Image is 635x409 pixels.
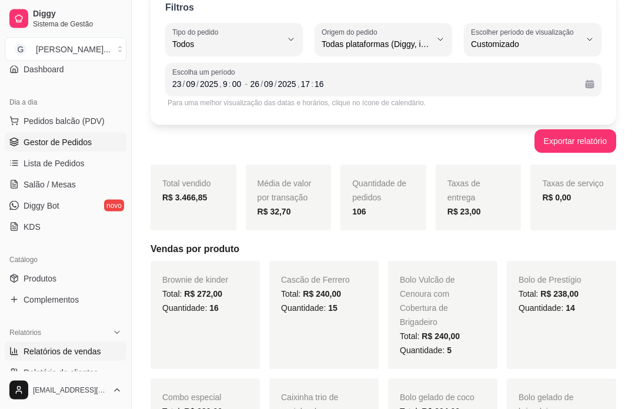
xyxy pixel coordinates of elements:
span: Brownie de kinder [162,276,228,285]
span: Dashboard [24,63,64,75]
span: Gestor de Pedidos [24,136,92,148]
div: : [310,79,315,90]
span: Bolo de Prestígio [519,276,581,285]
span: Cascão de Ferrero [281,276,350,285]
a: Relatórios de vendas [5,342,126,361]
div: mês, Data inicial, [185,79,196,90]
span: Total vendido [162,179,211,189]
div: ano, Data final, [277,79,298,90]
a: Produtos [5,269,126,288]
label: Tipo do pedido [172,28,222,38]
span: Média de valor por transação [258,179,312,203]
div: hora, Data final, [300,79,312,90]
span: Complementos [24,294,79,306]
span: - [245,78,248,92]
span: Bolo Vulcão de Cenoura com Cobertura de Brigadeiro [400,276,455,327]
strong: R$ 23,00 [447,207,481,217]
h5: Vendas por produto [151,243,616,257]
div: Dia a dia [5,93,126,112]
div: [PERSON_NAME] ... [36,43,111,55]
span: Customizado [471,39,580,51]
span: Quantidade: [281,304,337,313]
span: Taxas de entrega [447,179,480,203]
div: Para uma melhor visualização das datas e horários, clique no ícone de calendário. [168,99,599,108]
strong: 106 [352,207,366,217]
span: [EMAIL_ADDRESS][DOMAIN_NAME] [33,385,108,395]
span: Relatórios de vendas [24,346,101,357]
div: / [259,79,264,90]
button: Select a team [5,38,126,61]
span: Total: [519,290,579,299]
span: Total: [281,290,341,299]
a: KDS [5,217,126,236]
div: dia, Data final, [249,79,261,90]
span: Diggy Bot [24,200,59,212]
span: Quantidade de pedidos [352,179,406,203]
span: Pedidos balcão (PDV) [24,115,105,127]
span: R$ 240,00 [303,290,341,299]
a: DiggySistema de Gestão [5,5,126,33]
div: / [195,79,200,90]
span: R$ 238,00 [540,290,579,299]
a: Gestor de Pedidos [5,133,126,152]
span: R$ 272,00 [184,290,222,299]
div: / [273,79,278,90]
span: Relatórios [9,328,41,337]
div: : [228,79,232,90]
span: G [15,43,26,55]
button: Escolher período de visualizaçãoCustomizado [464,24,601,56]
div: hora, Data inicial, [222,79,229,90]
a: Diggy Botnovo [5,196,126,215]
div: , [218,79,223,90]
strong: R$ 3.466,85 [162,193,207,203]
span: Relatório de clientes [24,367,98,378]
span: 16 [209,304,219,313]
span: Todas plataformas (Diggy, iFood) [322,39,431,51]
a: Dashboard [5,60,126,79]
span: Taxas de serviço [542,179,603,189]
span: Combo especial [162,393,221,403]
label: Origem do pedido [322,28,381,38]
a: Lista de Pedidos [5,154,126,173]
span: Todos [172,39,282,51]
span: Sistema de Gestão [33,19,122,29]
div: , [296,79,301,90]
span: Quantidade: [519,304,575,313]
div: Data final [250,78,576,92]
a: Complementos [5,290,126,309]
span: R$ 240,00 [422,332,460,341]
span: Escolha um período [172,68,594,78]
button: Calendário [580,75,599,94]
label: Escolher período de visualização [471,28,577,38]
button: Origem do pedidoTodas plataformas (Diggy, iFood) [315,24,452,56]
button: Pedidos balcão (PDV) [5,112,126,130]
span: Produtos [24,273,56,284]
span: Total: [162,290,222,299]
div: Data inicial [172,78,242,92]
div: dia, Data inicial, [171,79,183,90]
span: 14 [566,304,575,313]
span: Quantidade: [400,346,452,356]
button: [EMAIL_ADDRESS][DOMAIN_NAME] [5,376,126,404]
span: 15 [328,304,337,313]
button: Tipo do pedidoTodos [165,24,303,56]
span: Bolo gelado de coco [400,393,474,403]
span: Salão / Mesas [24,179,76,190]
span: Lista de Pedidos [24,157,85,169]
span: Diggy [33,9,122,19]
button: Exportar relatório [534,130,616,153]
div: / [182,79,186,90]
span: Quantidade: [162,304,219,313]
span: Total: [400,332,460,341]
a: Relatório de clientes [5,363,126,382]
span: 5 [447,346,452,356]
div: mês, Data final, [263,79,275,90]
strong: R$ 0,00 [542,193,571,203]
strong: R$ 32,70 [258,207,291,217]
span: KDS [24,221,41,233]
div: ano, Data inicial, [199,79,219,90]
a: Salão / Mesas [5,175,126,194]
div: minuto, Data inicial, [231,79,243,90]
div: minuto, Data final, [313,79,325,90]
div: Catálogo [5,250,126,269]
